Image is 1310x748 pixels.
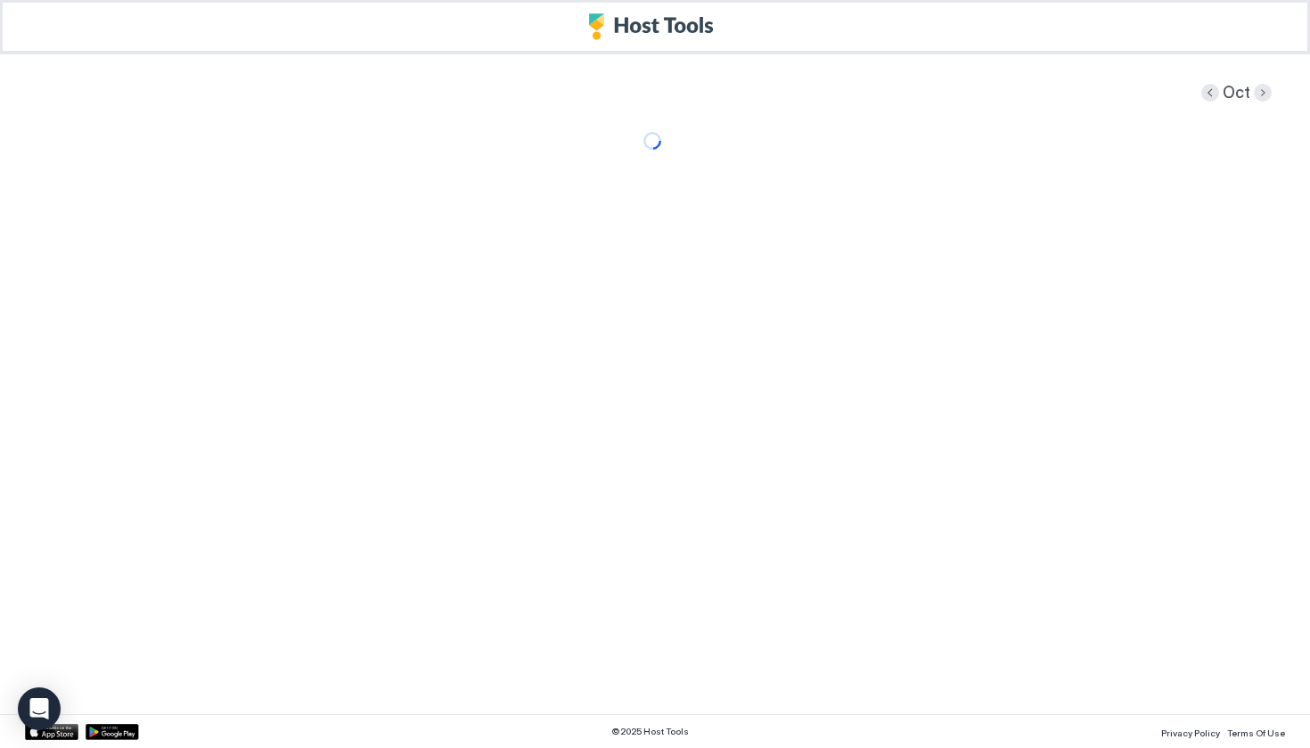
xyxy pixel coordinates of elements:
button: Previous month [1201,84,1219,102]
span: Terms Of Use [1227,727,1285,738]
span: © 2025 Host Tools [611,726,689,737]
a: Terms Of Use [1227,722,1285,741]
div: loading [643,132,661,150]
a: Google Play Store [86,724,139,740]
span: Privacy Policy [1161,727,1220,738]
a: Privacy Policy [1161,722,1220,741]
div: Open Intercom Messenger [18,687,61,730]
span: Oct [1223,83,1250,103]
a: App Store [25,724,78,740]
button: Next month [1254,84,1272,102]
